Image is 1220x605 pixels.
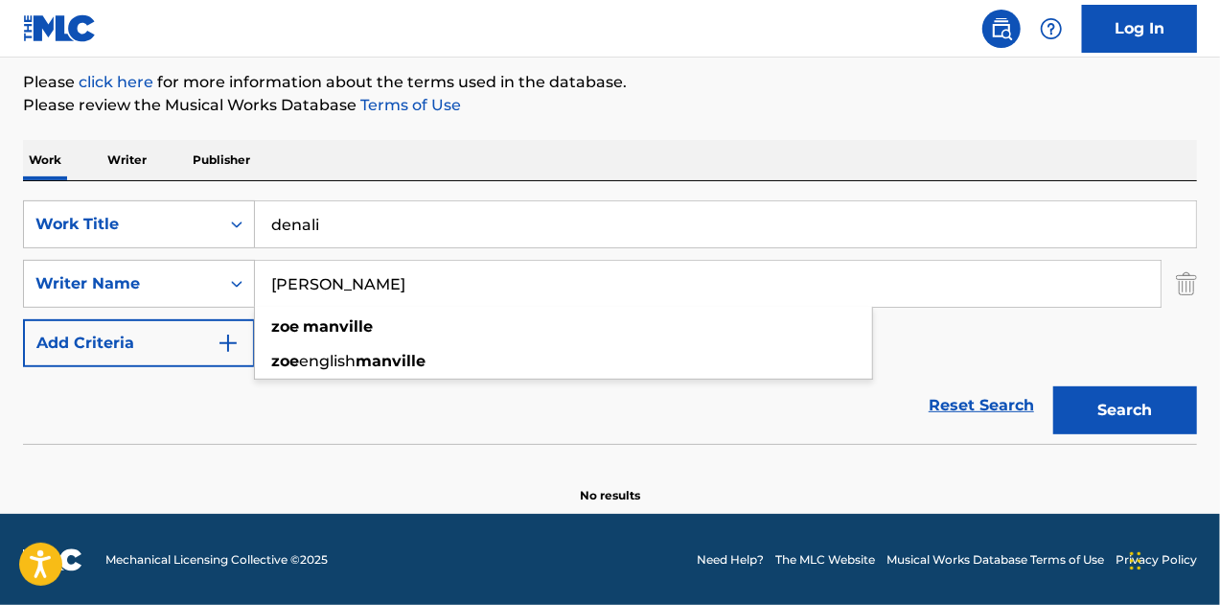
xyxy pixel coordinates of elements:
[1124,513,1220,605] iframe: Chat Widget
[187,140,256,180] p: Publisher
[1116,551,1197,569] a: Privacy Policy
[580,464,640,504] p: No results
[102,140,152,180] p: Writer
[23,200,1197,444] form: Search Form
[356,352,426,370] strong: manville
[105,551,328,569] span: Mechanical Licensing Collective © 2025
[217,332,240,355] img: 9d2ae6d4665cec9f34b9.svg
[35,272,208,295] div: Writer Name
[303,317,373,336] strong: manville
[1032,10,1070,48] div: Help
[919,384,1044,427] a: Reset Search
[886,551,1104,569] a: Musical Works Database Terms of Use
[35,213,208,236] div: Work Title
[1082,5,1197,53] a: Log In
[697,551,764,569] a: Need Help?
[775,551,875,569] a: The MLC Website
[23,548,82,571] img: logo
[357,96,461,114] a: Terms of Use
[299,352,356,370] span: english
[990,17,1013,40] img: search
[1176,260,1197,308] img: Delete Criterion
[79,73,153,91] a: click here
[271,352,299,370] strong: zoe
[1130,532,1141,590] div: Drag
[271,317,299,336] strong: zoe
[23,140,67,180] p: Work
[23,14,97,42] img: MLC Logo
[23,71,1197,94] p: Please for more information about the terms used in the database.
[23,319,255,367] button: Add Criteria
[982,10,1021,48] a: Public Search
[1040,17,1063,40] img: help
[23,94,1197,117] p: Please review the Musical Works Database
[1053,386,1197,434] button: Search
